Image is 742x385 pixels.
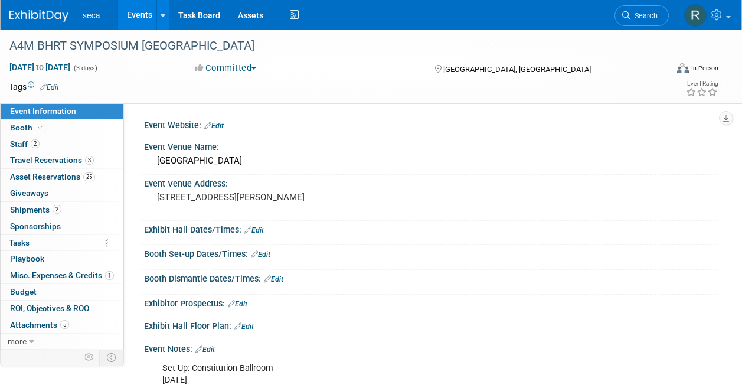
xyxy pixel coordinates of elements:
[144,295,718,310] div: Exhibitor Prospectus:
[614,5,669,26] a: Search
[105,271,114,280] span: 1
[1,235,123,251] a: Tasks
[1,169,123,185] a: Asset Reservations25
[10,320,69,329] span: Attachments
[234,322,254,331] a: Edit
[191,62,261,74] button: Committed
[60,320,69,329] span: 5
[53,205,61,214] span: 2
[1,218,123,234] a: Sponsorships
[1,317,123,333] a: Attachments5
[1,267,123,283] a: Misc. Expenses & Credits1
[251,250,270,259] a: Edit
[1,103,123,119] a: Event Information
[83,11,100,20] span: seca
[9,238,30,247] span: Tasks
[153,152,710,170] div: [GEOGRAPHIC_DATA]
[10,139,40,149] span: Staff
[1,301,123,317] a: ROI, Objectives & ROO
[1,202,123,218] a: Shipments2
[10,221,61,231] span: Sponsorships
[10,254,44,263] span: Playbook
[1,251,123,267] a: Playbook
[1,334,123,350] a: more
[73,64,97,72] span: (3 days)
[144,116,718,132] div: Event Website:
[204,122,224,130] a: Edit
[144,317,718,332] div: Exhibit Hall Floor Plan:
[144,340,718,355] div: Event Notes:
[9,10,68,22] img: ExhibitDay
[10,205,61,214] span: Shipments
[85,156,94,165] span: 3
[144,270,718,285] div: Booth Dismantle Dates/Times:
[10,188,48,198] span: Giveaways
[8,337,27,346] span: more
[157,192,370,203] pre: [STREET_ADDRESS][PERSON_NAME]
[10,155,94,165] span: Travel Reservations
[10,287,37,296] span: Budget
[1,136,123,152] a: Staff2
[686,81,718,87] div: Event Rating
[100,350,124,365] td: Toggle Event Tabs
[1,152,123,168] a: Travel Reservations3
[79,350,100,365] td: Personalize Event Tab Strip
[1,120,123,136] a: Booth
[244,226,264,234] a: Edit
[691,64,718,73] div: In-Person
[228,300,247,308] a: Edit
[144,245,718,260] div: Booth Set-up Dates/Times:
[144,175,718,190] div: Event Venue Address:
[195,345,215,354] a: Edit
[10,123,46,132] span: Booth
[630,11,658,20] span: Search
[10,106,76,116] span: Event Information
[9,81,59,93] td: Tags
[144,221,718,236] div: Exhibit Hall Dates/Times:
[10,304,89,313] span: ROI, Objectives & ROO
[443,65,591,74] span: [GEOGRAPHIC_DATA], [GEOGRAPHIC_DATA]
[1,284,123,300] a: Budget
[9,62,71,73] span: [DATE] [DATE]
[10,270,114,280] span: Misc. Expenses & Credits
[144,138,718,153] div: Event Venue Name:
[677,63,689,73] img: Format-Inperson.png
[1,185,123,201] a: Giveaways
[38,124,44,130] i: Booth reservation complete
[264,275,283,283] a: Edit
[684,4,707,27] img: Rachel Jordan
[10,172,95,181] span: Asset Reservations
[31,139,40,148] span: 2
[5,35,658,57] div: A4M BHRT SYMPOSIUM [GEOGRAPHIC_DATA]
[34,63,45,72] span: to
[83,172,95,181] span: 25
[615,61,718,79] div: Event Format
[40,83,59,92] a: Edit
